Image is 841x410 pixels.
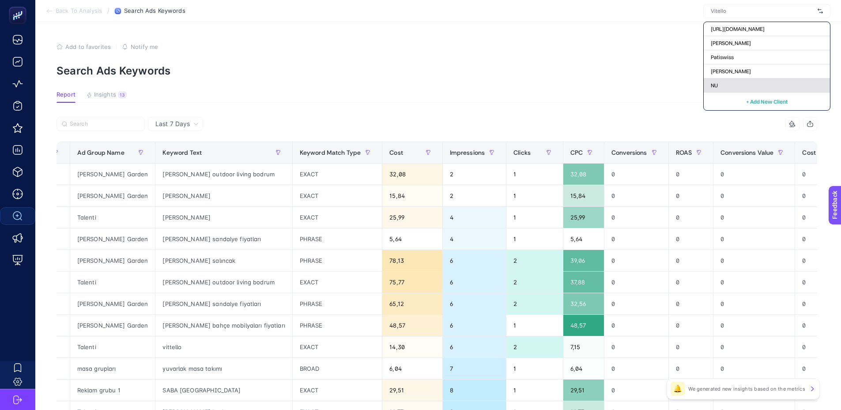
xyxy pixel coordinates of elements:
[720,149,773,156] span: Conversions Value
[506,207,562,228] div: 1
[155,358,292,379] div: yuvarlak masa takımı
[155,164,292,185] div: [PERSON_NAME] outdoor living bodrum
[713,293,795,314] div: 0
[669,164,713,185] div: 0
[506,315,562,336] div: 1
[162,149,202,156] span: Keyword Text
[155,315,292,336] div: [PERSON_NAME] bahçe mobilyaları fiyatları
[713,185,795,206] div: 0
[604,293,668,314] div: 0
[5,3,34,10] span: Feedback
[293,185,382,206] div: EXACT
[711,40,751,47] span: [PERSON_NAME]
[70,358,155,379] div: masa grupları
[713,228,795,250] div: 0
[604,228,668,250] div: 0
[711,82,718,89] span: NU
[669,272,713,293] div: 0
[669,185,713,206] div: 0
[155,207,292,228] div: [PERSON_NAME]
[70,207,155,228] div: Talenti
[77,149,124,156] span: Ad Group Name
[70,272,155,293] div: Talenti
[711,26,765,33] span: [URL][DOMAIN_NAME]
[563,207,604,228] div: 25,99
[676,149,692,156] span: ROAS
[443,250,506,271] div: 6
[563,336,604,358] div: 7,15
[382,380,442,401] div: 29,51
[155,272,292,293] div: [PERSON_NAME] outdoor living bodrum
[70,250,155,271] div: [PERSON_NAME] Garden
[443,358,506,379] div: 7
[124,7,185,15] span: Search Ads Keywords
[711,68,751,75] span: [PERSON_NAME]
[506,380,562,401] div: 1
[443,207,506,228] div: 4
[713,250,795,271] div: 0
[293,164,382,185] div: EXACT
[506,336,562,358] div: 2
[70,185,155,206] div: [PERSON_NAME] Garden
[70,228,155,250] div: [PERSON_NAME] Garden
[382,272,442,293] div: 75,77
[563,250,604,271] div: 39,06
[563,315,604,336] div: 48,57
[70,164,155,185] div: [PERSON_NAME] Garden
[155,119,190,128] span: Last 7 Days
[57,91,75,98] span: Report
[443,315,506,336] div: 6
[563,228,604,250] div: 5,64
[713,164,795,185] div: 0
[382,185,442,206] div: 15,84
[443,164,506,185] div: 2
[506,185,562,206] div: 1
[688,385,805,392] p: We generated new insights based on the metrics
[711,7,814,15] input: Vitello
[56,7,102,15] span: Back To Analysis
[107,7,109,14] span: /
[506,293,562,314] div: 2
[746,98,788,105] span: + Add New Client
[669,293,713,314] div: 0
[65,43,111,50] span: Add to favorites
[563,358,604,379] div: 6,04
[293,293,382,314] div: PHRASE
[122,43,158,50] button: Notify me
[604,250,668,271] div: 0
[389,149,403,156] span: Cost
[443,272,506,293] div: 6
[506,272,562,293] div: 2
[563,293,604,314] div: 32,56
[604,272,668,293] div: 0
[443,228,506,250] div: 4
[293,207,382,228] div: EXACT
[563,272,604,293] div: 37,88
[293,228,382,250] div: PHRASE
[669,228,713,250] div: 0
[611,149,647,156] span: Conversions
[669,250,713,271] div: 0
[382,293,442,314] div: 65,12
[443,380,506,401] div: 8
[70,315,155,336] div: [PERSON_NAME] Garden
[604,185,668,206] div: 0
[293,272,382,293] div: EXACT
[506,228,562,250] div: 1
[70,336,155,358] div: Talenti
[711,54,734,61] span: Patiswiss
[506,164,562,185] div: 1
[70,380,155,401] div: Reklam grubu 1
[155,228,292,250] div: [PERSON_NAME] sandalye fiyatları
[713,315,795,336] div: 0
[513,149,531,156] span: Clicks
[563,380,604,401] div: 29,51
[382,315,442,336] div: 48,57
[57,43,111,50] button: Add to favorites
[713,272,795,293] div: 0
[131,43,158,50] span: Notify me
[155,380,292,401] div: SABA [GEOGRAPHIC_DATA]
[94,91,116,98] span: Insights
[70,293,155,314] div: [PERSON_NAME] Garden
[746,96,788,107] button: + Add New Client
